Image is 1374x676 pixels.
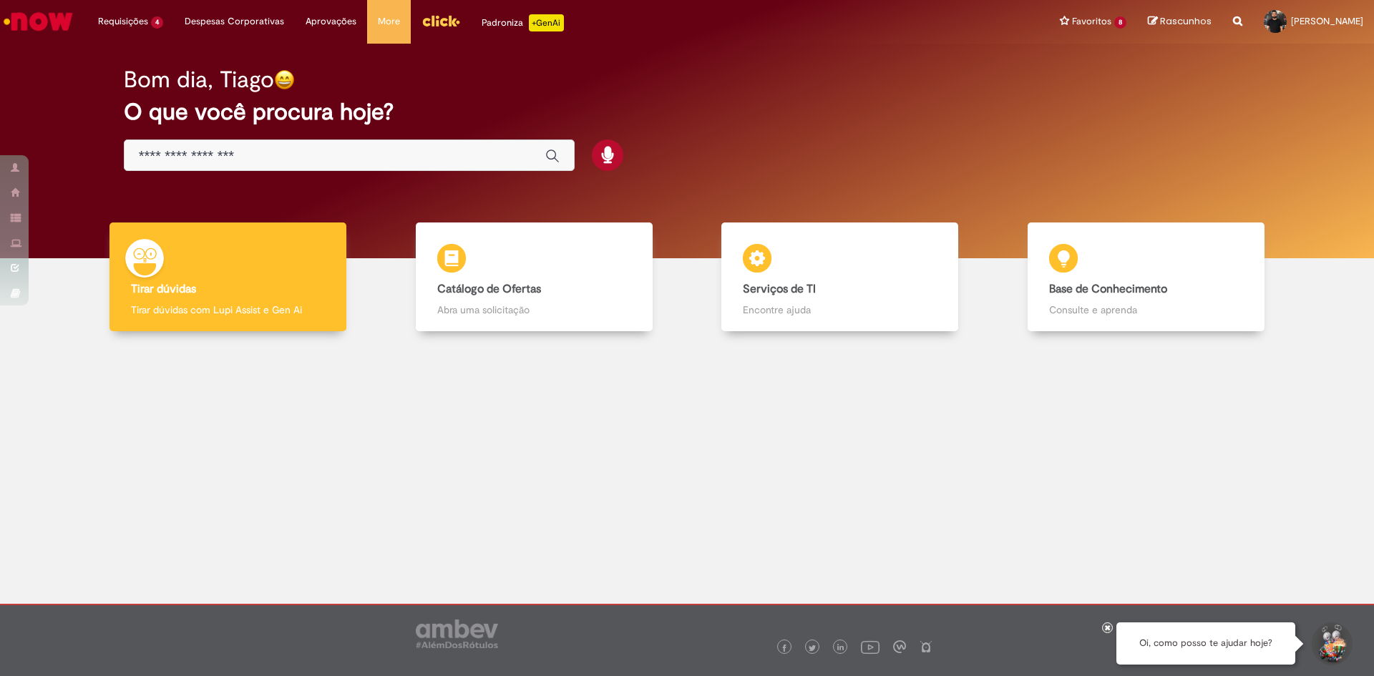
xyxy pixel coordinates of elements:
[131,282,196,296] b: Tirar dúvidas
[743,303,937,317] p: Encontre ajuda
[1072,14,1111,29] span: Favoritos
[1310,622,1353,665] button: Iniciar Conversa de Suporte
[482,14,564,31] div: Padroniza
[437,282,541,296] b: Catálogo de Ofertas
[306,14,356,29] span: Aprovações
[1160,14,1212,28] span: Rascunhos
[993,222,1300,332] a: Base de Conhecimento Consulte e aprenda
[151,16,163,29] span: 4
[98,14,148,29] span: Requisições
[437,303,631,317] p: Abra uma solicitação
[422,10,460,31] img: click_logo_yellow_360x200.png
[75,222,381,332] a: Tirar dúvidas Tirar dúvidas com Lupi Assist e Gen Ai
[378,14,400,29] span: More
[124,67,274,92] h2: Bom dia, Tiago
[781,645,788,652] img: logo_footer_facebook.png
[381,222,688,332] a: Catálogo de Ofertas Abra uma solicitação
[1049,282,1167,296] b: Base de Conhecimento
[1,7,75,36] img: ServiceNow
[416,619,498,648] img: logo_footer_ambev_rotulo_gray.png
[274,69,295,90] img: happy-face.png
[809,645,816,652] img: logo_footer_twitter.png
[687,222,993,332] a: Serviços de TI Encontre ajuda
[131,303,325,317] p: Tirar dúvidas com Lupi Assist e Gen Ai
[529,14,564,31] p: +GenAi
[743,282,816,296] b: Serviços de TI
[1148,15,1212,29] a: Rascunhos
[861,637,880,656] img: logo_footer_youtube.png
[1116,622,1295,665] div: Oi, como posso te ajudar hoje?
[1049,303,1243,317] p: Consulte e aprenda
[124,99,1251,124] h2: O que você procura hoje?
[1291,15,1363,27] span: [PERSON_NAME]
[920,640,932,653] img: logo_footer_naosei.png
[837,644,844,652] img: logo_footer_linkedin.png
[185,14,284,29] span: Despesas Corporativas
[1114,16,1126,29] span: 8
[893,640,906,653] img: logo_footer_workplace.png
